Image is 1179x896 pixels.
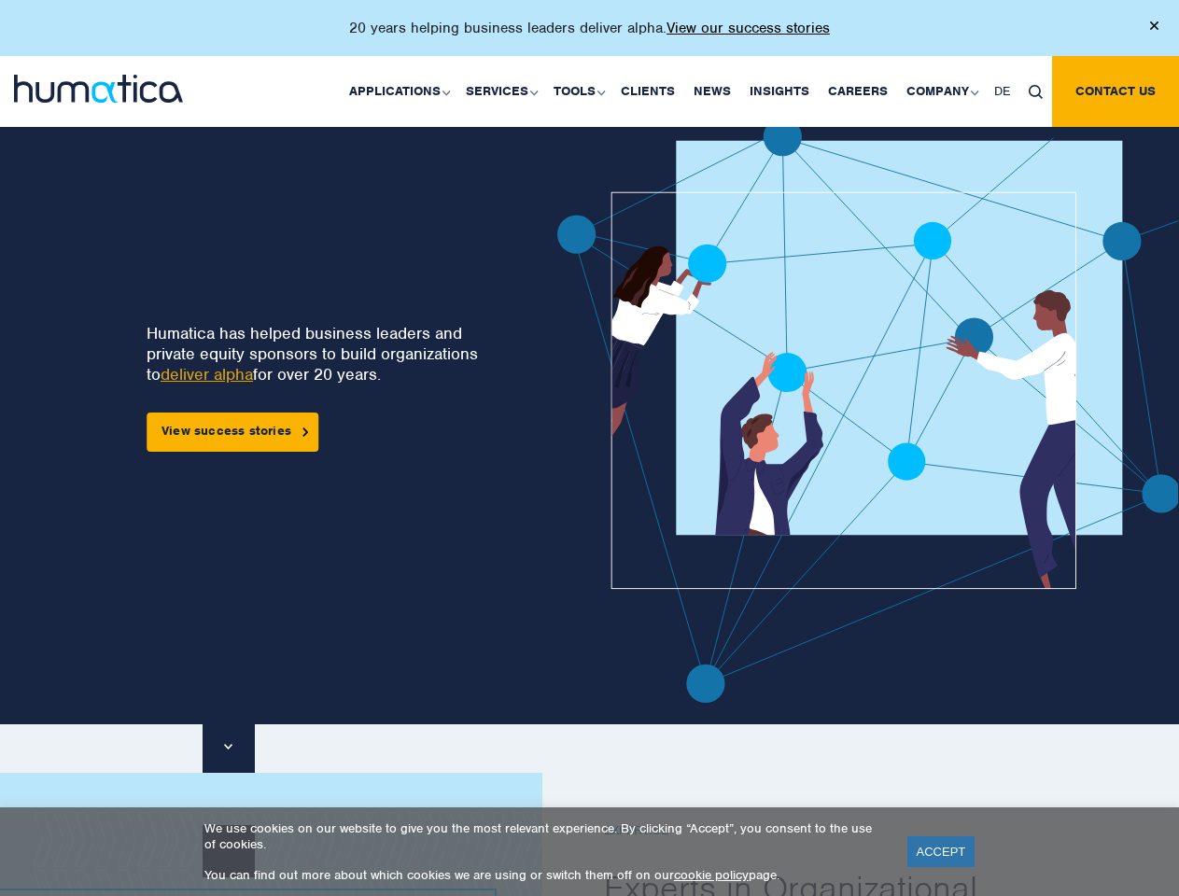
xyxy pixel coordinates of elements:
[674,867,749,883] a: cookie policy
[994,83,1010,99] span: DE
[204,867,884,883] p: You can find out more about which cookies we are using or switch them off on our page.
[14,75,183,103] img: logo
[611,56,684,127] a: Clients
[667,19,830,37] a: View our success stories
[819,56,897,127] a: Careers
[684,56,740,127] a: News
[1029,85,1043,99] img: search_icon
[349,19,830,37] p: 20 years helping business leaders deliver alpha.
[544,56,611,127] a: Tools
[302,427,308,436] img: arrowicon
[907,836,975,867] a: ACCEPT
[897,56,985,127] a: Company
[1052,56,1179,127] a: Contact us
[340,56,456,127] a: Applications
[161,364,253,385] a: deliver alpha
[740,56,819,127] a: Insights
[456,56,544,127] a: Services
[985,56,1019,127] a: DE
[147,413,318,452] a: View success stories
[224,744,232,749] img: downarrow
[147,323,490,385] p: Humatica has helped business leaders and private equity sponsors to build organizations to for ov...
[204,820,884,852] p: We use cookies on our website to give you the most relevant experience. By clicking “Accept”, you...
